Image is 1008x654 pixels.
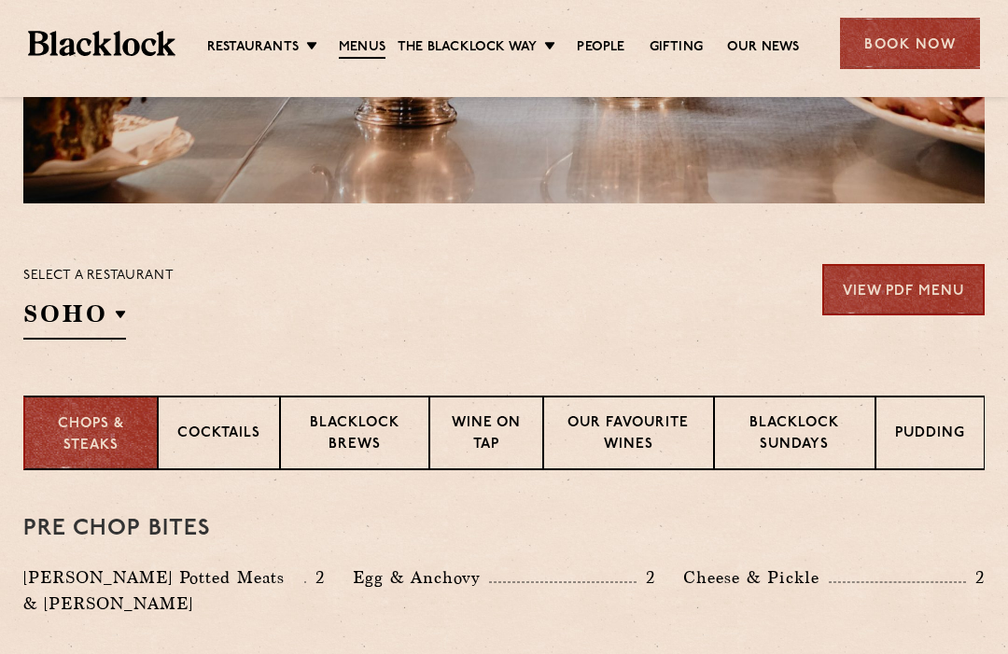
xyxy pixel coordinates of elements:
[563,413,694,457] p: Our favourite wines
[28,31,175,56] img: BL_Textured_Logo-footer-cropped.svg
[895,424,965,447] p: Pudding
[207,38,299,57] a: Restaurants
[683,564,829,591] p: Cheese & Pickle
[966,565,985,590] p: 2
[339,38,385,59] a: Menus
[637,565,655,590] p: 2
[44,414,138,456] p: Chops & Steaks
[353,564,489,591] p: Egg & Anchovy
[840,18,980,69] div: Book Now
[23,298,126,340] h2: SOHO
[650,38,703,57] a: Gifting
[577,38,624,57] a: People
[23,517,985,541] h3: Pre Chop Bites
[23,564,304,617] p: [PERSON_NAME] Potted Meats & [PERSON_NAME]
[449,413,524,457] p: Wine on Tap
[734,413,856,457] p: Blacklock Sundays
[23,264,174,288] p: Select a restaurant
[306,565,325,590] p: 2
[822,264,985,315] a: View PDF Menu
[300,413,410,457] p: Blacklock Brews
[398,38,537,57] a: The Blacklock Way
[727,38,800,57] a: Our News
[177,424,260,447] p: Cocktails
